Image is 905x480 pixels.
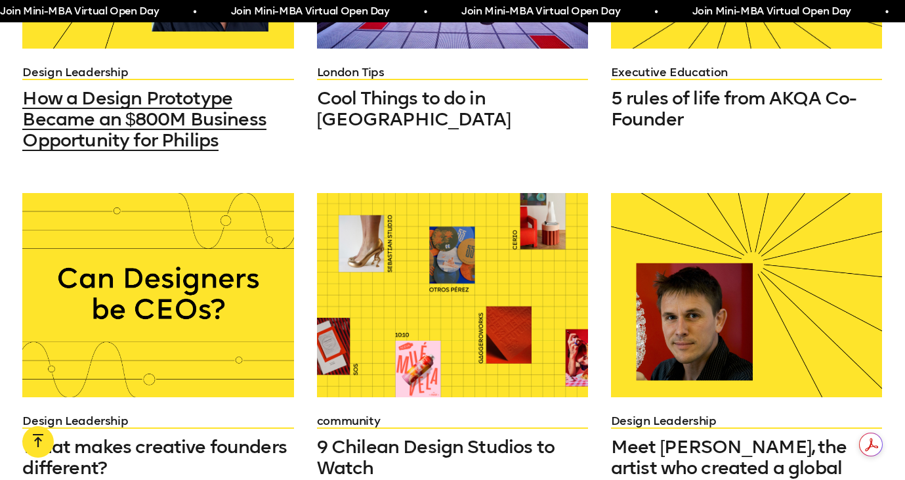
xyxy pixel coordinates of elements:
[611,413,883,429] a: Design Leadership
[22,413,294,429] a: Design Leadership
[22,88,294,151] a: How a Design Prototype Became an $800M Business Opportunity for Philips
[424,4,427,20] span: •
[22,437,294,479] a: What makes creative founders different?
[654,4,658,20] span: •
[317,64,589,80] a: London Tips
[22,436,286,479] span: What makes creative founders different?
[885,4,889,20] span: •
[317,437,589,479] a: 9 Chilean Design Studios to Watch
[22,64,294,80] a: Design Leadership
[317,87,511,130] span: Cool Things to do in [GEOGRAPHIC_DATA]
[22,87,266,151] span: How a Design Prototype Became an $800M Business Opportunity for Philips
[193,4,196,20] span: •
[317,413,589,429] a: community
[611,88,883,130] a: 5 rules of life from AKQA Co-Founder
[611,87,857,130] span: 5 rules of life from AKQA Co-Founder
[317,88,589,130] a: Cool Things to do in [GEOGRAPHIC_DATA]
[317,436,555,479] span: 9 Chilean Design Studios to Watch
[611,64,883,80] a: Executive Education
